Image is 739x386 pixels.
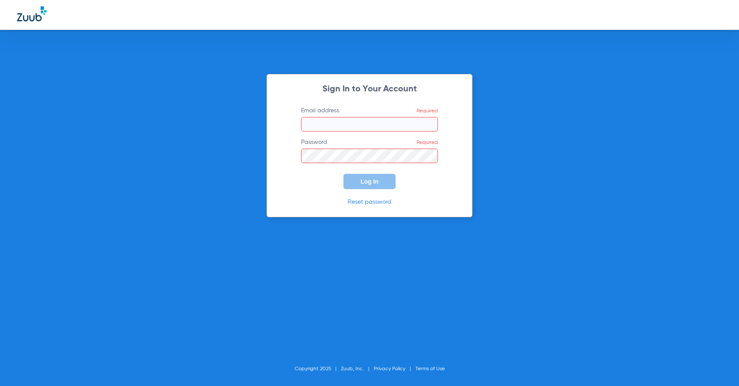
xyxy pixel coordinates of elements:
[301,106,438,132] label: Email address
[17,6,47,21] img: Zuub Logo
[295,365,341,373] li: Copyright 2025
[301,117,438,132] input: Email addressRequired
[374,366,405,371] a: Privacy Policy
[417,140,438,145] span: Required
[415,366,445,371] a: Terms of Use
[341,365,374,373] li: Zuub, Inc.
[361,178,378,185] span: Log In
[288,85,451,94] h2: Sign In to Your Account
[301,138,438,163] label: Password
[301,149,438,163] input: PasswordRequired
[348,199,391,205] a: Reset password
[417,108,438,114] span: Required
[343,174,396,189] button: Log In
